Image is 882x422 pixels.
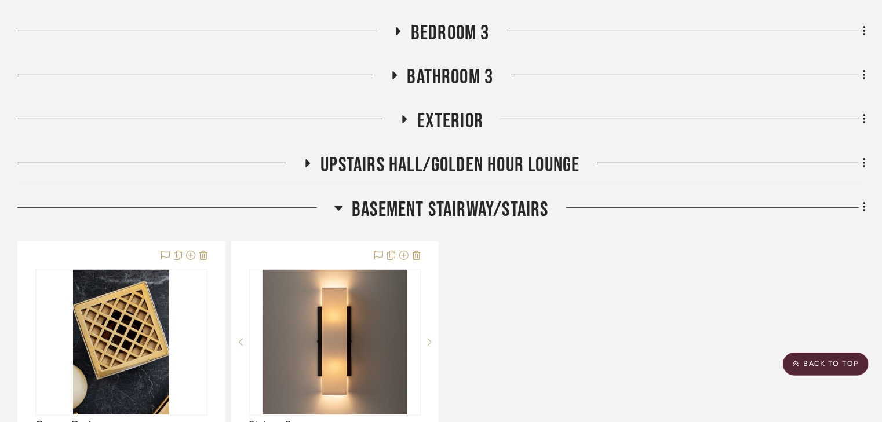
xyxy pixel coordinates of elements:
[783,353,869,376] scroll-to-top-button: BACK TO TOP
[320,153,580,178] span: Upstairs Hall/Golden Hour Lounge
[407,65,494,90] span: Bathroom 3
[411,21,490,46] span: Bedroom 3
[73,270,169,414] img: Garage Drain
[417,109,484,134] span: Exterior
[352,197,549,222] span: Basement stairway/Stairs
[263,270,407,414] img: Stature Sconce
